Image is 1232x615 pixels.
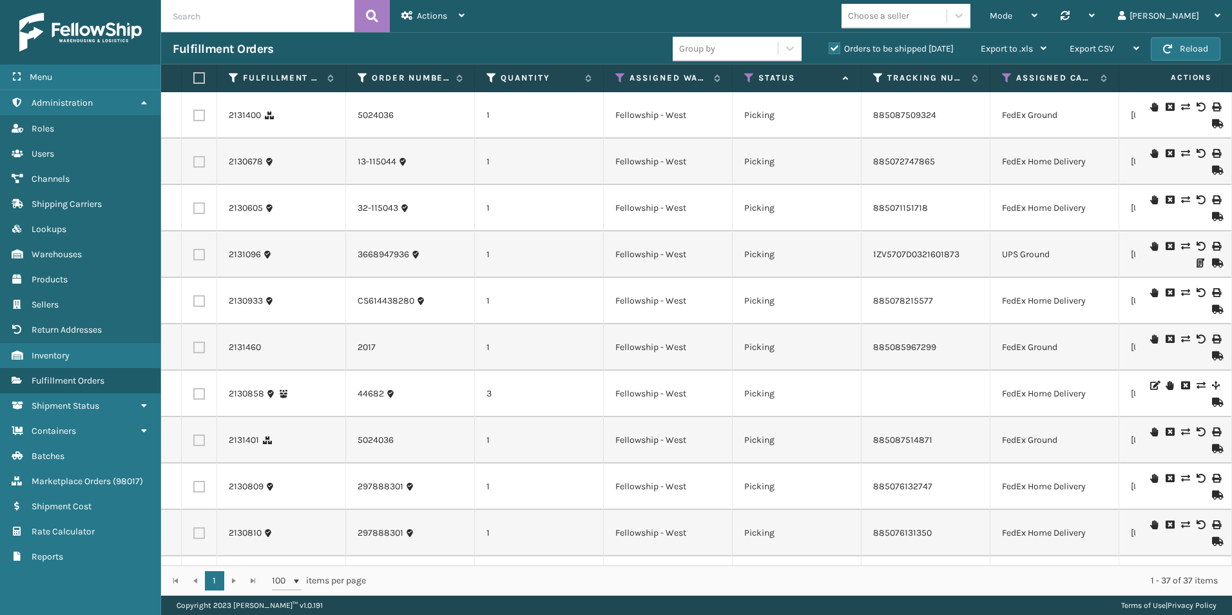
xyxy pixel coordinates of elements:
[19,13,142,52] img: logo
[384,574,1218,587] div: 1 - 37 of 37 items
[1181,242,1189,251] i: Change shipping
[1212,474,1220,483] i: Print Label
[1197,195,1204,204] i: Void Label
[1150,474,1158,483] i: On Hold
[229,295,263,307] a: 2130933
[475,371,604,417] td: 3
[475,185,604,231] td: 1
[1150,102,1158,112] i: On Hold
[1151,37,1220,61] button: Reload
[1212,444,1220,453] i: Mark as Shipped
[1197,520,1204,529] i: Void Label
[604,324,733,371] td: Fellowship - West
[1212,212,1220,221] i: Mark as Shipped
[358,341,376,354] a: 2017
[1212,491,1220,500] i: Mark as Shipped
[32,224,66,235] span: Lookups
[475,324,604,371] td: 1
[990,371,1119,417] td: FedEx Home Delivery
[32,451,64,462] span: Batches
[1166,242,1173,251] i: Cancel Fulfillment Order
[1197,149,1204,158] i: Void Label
[990,10,1012,21] span: Mode
[990,139,1119,185] td: FedEx Home Delivery
[990,510,1119,556] td: FedEx Home Delivery
[229,387,264,400] a: 2130858
[1212,335,1220,344] i: Print Label
[873,110,936,121] a: 885087509324
[475,556,604,603] td: 1
[1150,427,1158,436] i: On Hold
[733,139,861,185] td: Picking
[1070,43,1114,54] span: Export CSV
[981,43,1033,54] span: Export to .xls
[1197,474,1204,483] i: Void Label
[1166,195,1173,204] i: Cancel Fulfillment Order
[1197,427,1204,436] i: Void Label
[1166,520,1173,529] i: Cancel Fulfillment Order
[604,417,733,464] td: Fellowship - West
[1212,149,1220,158] i: Print Label
[501,72,579,84] label: Quantity
[358,202,398,215] a: 32-115043
[475,417,604,464] td: 1
[604,139,733,185] td: Fellowship - West
[1166,335,1173,344] i: Cancel Fulfillment Order
[1197,102,1204,112] i: Void Label
[1181,335,1189,344] i: Change shipping
[1150,242,1158,251] i: On Hold
[604,510,733,556] td: Fellowship - West
[1150,520,1158,529] i: On Hold
[229,109,261,122] a: 2131400
[1212,427,1220,436] i: Print Label
[1121,596,1217,615] div: |
[1166,474,1173,483] i: Cancel Fulfillment Order
[873,249,959,260] a: 1ZV5707D0321601873
[32,173,70,184] span: Channels
[475,464,604,510] td: 1
[229,341,261,354] a: 2131460
[990,278,1119,324] td: FedEx Home Delivery
[417,10,447,21] span: Actions
[229,480,264,493] a: 2130809
[475,92,604,139] td: 1
[113,476,143,487] span: ( 98017 )
[229,202,263,215] a: 2130605
[604,231,733,278] td: Fellowship - West
[733,556,861,603] td: Picking
[32,501,91,512] span: Shipment Cost
[733,324,861,371] td: Picking
[1212,305,1220,314] i: Mark as Shipped
[1181,195,1189,204] i: Change shipping
[229,155,263,168] a: 2130678
[990,464,1119,510] td: FedEx Home Delivery
[873,527,932,538] a: 885076131350
[475,139,604,185] td: 1
[229,248,261,261] a: 2131096
[733,510,861,556] td: Picking
[604,556,733,603] td: Fellowship - West
[1016,72,1094,84] label: Assigned Carrier Service
[32,375,104,386] span: Fulfillment Orders
[358,295,414,307] a: CS614438280
[1166,381,1173,390] i: On Hold
[177,596,323,615] p: Copyright 2023 [PERSON_NAME]™ v 1.0.191
[32,476,111,487] span: Marketplace Orders
[1181,149,1189,158] i: Change shipping
[990,92,1119,139] td: FedEx Ground
[990,231,1119,278] td: UPS Ground
[1150,149,1158,158] i: On Hold
[32,299,59,310] span: Sellers
[358,248,409,261] a: 3668947936
[1166,427,1173,436] i: Cancel Fulfillment Order
[358,480,403,493] a: 297888301
[1150,288,1158,297] i: On Hold
[272,574,291,587] span: 100
[32,123,54,134] span: Roles
[873,434,932,445] a: 885087514871
[229,434,259,447] a: 2131401
[1150,195,1158,204] i: On Hold
[272,571,366,591] span: items per page
[1212,102,1220,112] i: Print Label
[1212,195,1220,204] i: Print Label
